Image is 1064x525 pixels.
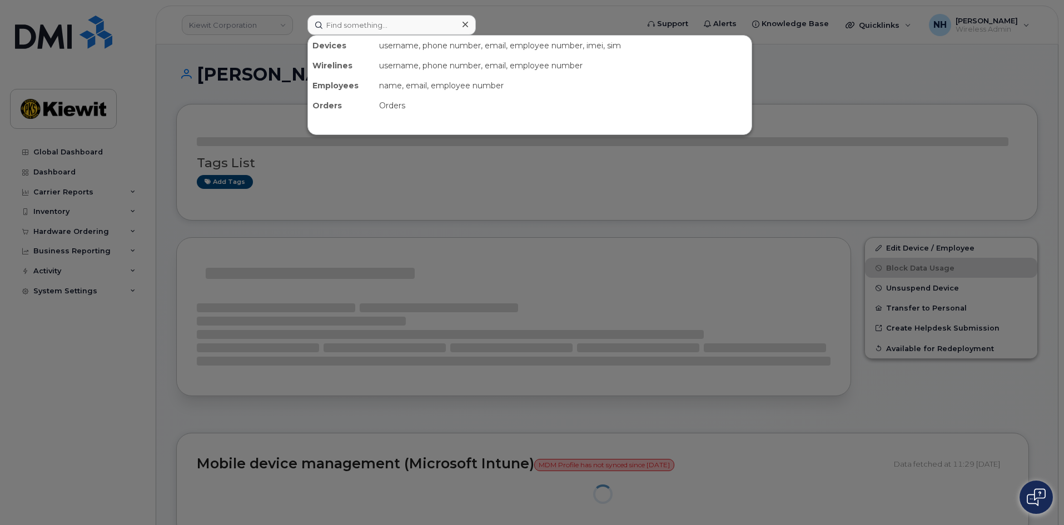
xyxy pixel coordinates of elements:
[375,96,752,116] div: Orders
[375,56,752,76] div: username, phone number, email, employee number
[308,96,375,116] div: Orders
[375,36,752,56] div: username, phone number, email, employee number, imei, sim
[308,36,375,56] div: Devices
[1027,488,1046,506] img: Open chat
[308,76,375,96] div: Employees
[375,76,752,96] div: name, email, employee number
[308,56,375,76] div: Wirelines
